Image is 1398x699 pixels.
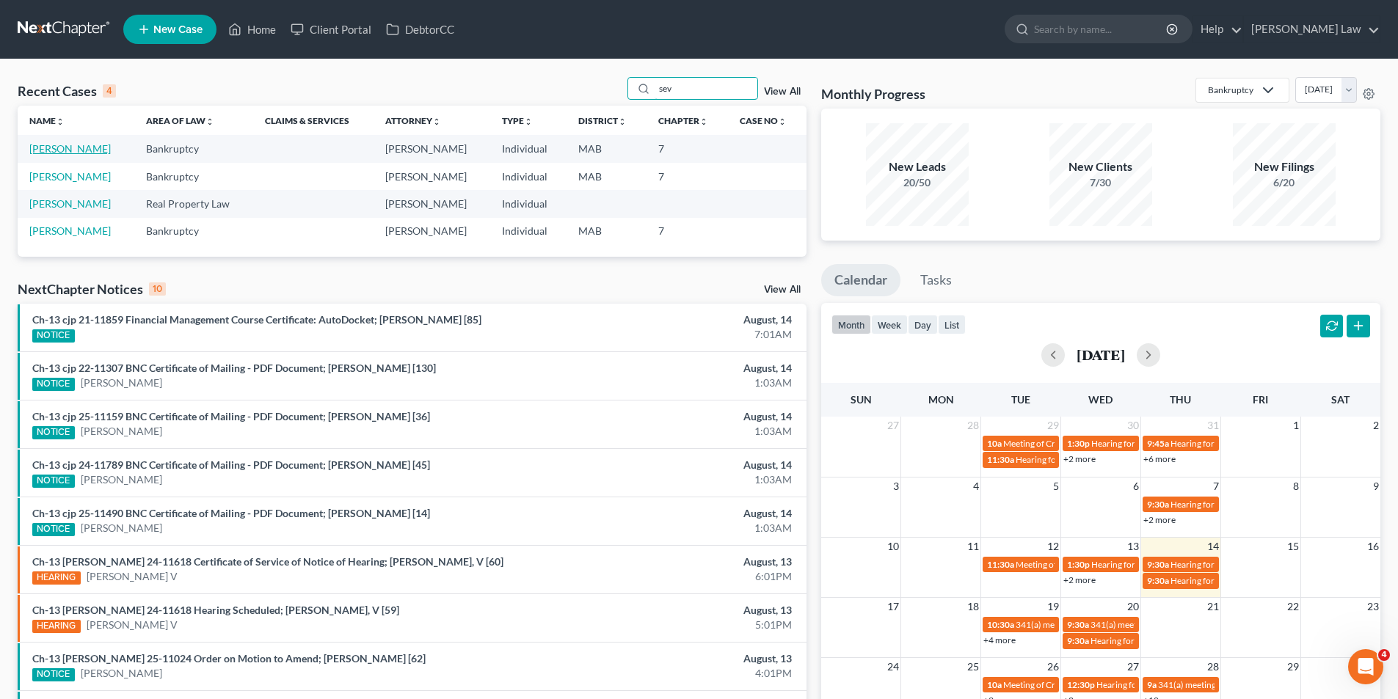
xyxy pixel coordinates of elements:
div: 4 [103,84,116,98]
span: 3 [892,477,900,495]
div: August, 14 [548,312,792,327]
span: 12:30p [1067,679,1095,690]
span: 27 [1126,658,1140,676]
div: Bankruptcy [1208,84,1253,96]
td: MAB [567,218,647,245]
span: Hearing for [PERSON_NAME] [1091,635,1205,646]
span: Hearing for [PERSON_NAME] [1171,575,1285,586]
div: NextChapter Notices [18,280,166,298]
span: 1:30p [1067,438,1090,449]
div: 10 [149,282,166,296]
td: 7 [647,135,728,162]
td: 7 [647,163,728,190]
a: +6 more [1143,453,1176,464]
td: Individual [490,163,567,190]
button: week [871,315,908,334]
span: Wed [1088,393,1113,406]
a: +2 more [1143,514,1176,525]
a: Attorneyunfold_more [385,115,441,126]
button: month [831,315,871,334]
a: View All [764,87,801,97]
div: August, 13 [548,603,792,618]
a: Ch-13 [PERSON_NAME] 24-11618 Hearing Scheduled; [PERSON_NAME], V [59] [32,604,399,616]
a: [PERSON_NAME] [81,666,162,681]
span: Meeting of Creditors for [PERSON_NAME] [1003,438,1166,449]
h3: Monthly Progress [821,85,925,103]
a: [PERSON_NAME] [29,224,111,237]
div: HEARING [32,620,81,633]
span: Meeting of Creditors for [PERSON_NAME] [1016,559,1179,570]
div: August, 14 [548,458,792,472]
td: MAB [567,163,647,190]
span: 9:30a [1147,499,1169,510]
span: Hearing for [PERSON_NAME] [1016,454,1130,465]
span: 341(a) meeting for [PERSON_NAME] [1158,679,1300,690]
div: Recent Cases [18,82,116,100]
span: 5 [1052,477,1060,495]
a: Ch-13 [PERSON_NAME] 24-11618 Certificate of Service of Notice of Hearing; [PERSON_NAME], V [60] [32,555,503,568]
a: Chapterunfold_more [658,115,708,126]
a: [PERSON_NAME] Law [1244,16,1380,43]
a: +2 more [1063,453,1096,464]
a: Client Portal [283,16,379,43]
span: 341(a) meeting for [PERSON_NAME] & [PERSON_NAME] [1091,619,1310,630]
h2: [DATE] [1077,347,1125,362]
i: unfold_more [524,117,533,126]
div: August, 13 [548,651,792,666]
span: Hearing for [PERSON_NAME] & [PERSON_NAME] [1171,559,1363,570]
a: [PERSON_NAME] [81,424,162,439]
span: 7 [1212,477,1220,495]
span: 11:30a [987,454,1014,465]
span: 24 [886,658,900,676]
span: 9:30a [1067,619,1089,630]
td: Individual [490,135,567,162]
a: [PERSON_NAME] [81,472,162,487]
a: Home [221,16,283,43]
a: DebtorCC [379,16,462,43]
div: NOTICE [32,523,75,536]
span: 28 [966,417,980,434]
a: +2 more [1063,574,1096,585]
span: Hearing for [PERSON_NAME] [1171,438,1285,449]
span: Fri [1253,393,1268,406]
a: Districtunfold_more [578,115,627,126]
div: August, 14 [548,409,792,424]
a: Help [1193,16,1242,43]
span: 26 [1046,658,1060,676]
span: Hearing for [PERSON_NAME] [1171,499,1285,510]
button: list [938,315,966,334]
span: 31 [1206,417,1220,434]
span: 22 [1286,598,1300,615]
div: New Filings [1233,158,1336,175]
span: 9:30a [1147,559,1169,570]
div: 1:03AM [548,521,792,535]
div: New Clients [1049,158,1152,175]
span: 6 [1132,477,1140,495]
span: 23 [1366,598,1380,615]
iframe: Intercom live chat [1348,649,1383,684]
a: Area of Lawunfold_more [146,115,214,126]
a: [PERSON_NAME] [81,521,162,535]
span: Thu [1170,393,1191,406]
div: HEARING [32,571,81,585]
span: 13 [1126,538,1140,555]
div: NOTICE [32,378,75,391]
span: 9a [1147,679,1157,690]
a: Typeunfold_more [502,115,533,126]
td: [PERSON_NAME] [374,163,490,190]
span: 11 [966,538,980,555]
a: [PERSON_NAME] V [87,569,178,584]
span: 10 [886,538,900,555]
i: unfold_more [778,117,787,126]
button: day [908,315,938,334]
span: 11:30a [987,559,1014,570]
span: 17 [886,598,900,615]
span: 30 [1126,417,1140,434]
td: [PERSON_NAME] [374,218,490,245]
a: [PERSON_NAME] [29,197,111,210]
span: 20 [1126,598,1140,615]
a: Ch-13 [PERSON_NAME] 25-11024 Order on Motion to Amend; [PERSON_NAME] [62] [32,652,426,665]
a: Ch-13 cjp 21-11859 Financial Management Course Certificate: AutoDocket; [PERSON_NAME] [85] [32,313,481,326]
input: Search by name... [1034,15,1168,43]
a: Ch-13 cjp 22-11307 BNC Certificate of Mailing - PDF Document; [PERSON_NAME] [130] [32,362,436,374]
